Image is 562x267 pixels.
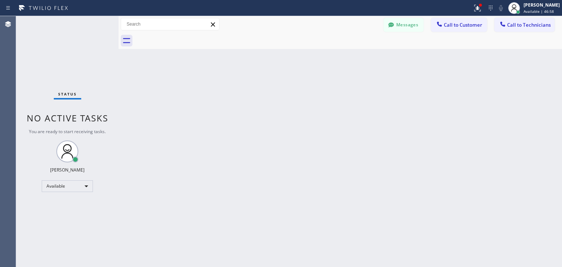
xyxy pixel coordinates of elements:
span: You are ready to start receiving tasks. [29,128,106,135]
input: Search [121,18,219,30]
div: [PERSON_NAME] [524,2,560,8]
button: Call to Technicians [494,18,555,32]
span: Call to Customer [444,22,482,28]
button: Messages [383,18,424,32]
span: Available | 46:58 [524,9,554,14]
span: No active tasks [27,112,108,124]
div: [PERSON_NAME] [50,167,85,173]
span: Call to Technicians [507,22,551,28]
button: Mute [496,3,506,13]
button: Call to Customer [431,18,487,32]
div: Available [42,180,93,192]
span: Status [58,91,77,97]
